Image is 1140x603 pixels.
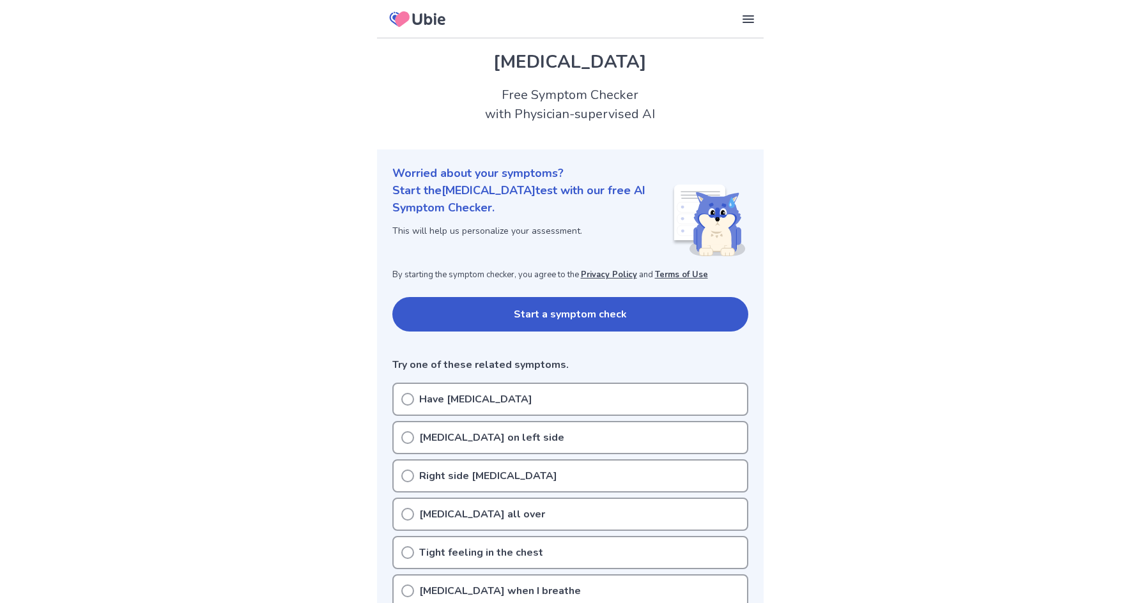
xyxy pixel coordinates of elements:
[419,392,532,407] p: Have [MEDICAL_DATA]
[419,583,581,599] p: [MEDICAL_DATA] when I breathe
[419,468,557,484] p: Right side [MEDICAL_DATA]
[419,507,545,522] p: [MEDICAL_DATA] all over
[419,545,543,560] p: Tight feeling in the chest
[392,165,748,182] p: Worried about your symptoms?
[392,297,748,332] button: Start a symptom check
[581,269,637,280] a: Privacy Policy
[392,357,748,372] p: Try one of these related symptoms.
[672,185,746,256] img: Shiba
[392,269,748,282] p: By starting the symptom checker, you agree to the and
[377,86,764,124] h2: Free Symptom Checker with Physician-supervised AI
[392,224,672,238] p: This will help us personalize your assessment.
[655,269,708,280] a: Terms of Use
[392,182,672,217] p: Start the [MEDICAL_DATA] test with our free AI Symptom Checker.
[392,49,748,75] h1: [MEDICAL_DATA]
[419,430,564,445] p: [MEDICAL_DATA] on left side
